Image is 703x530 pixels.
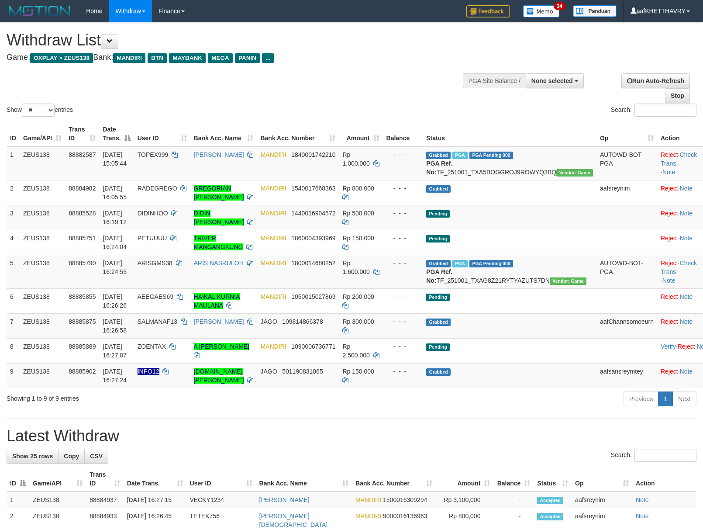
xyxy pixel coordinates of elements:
[596,255,657,288] td: AUTOWD-BOT-PGA
[282,368,323,375] span: Copy 501190831065 to clipboard
[103,318,127,334] span: [DATE] 16:26:58
[7,313,20,338] td: 7
[661,343,676,350] a: Verify
[342,151,369,167] span: Rp 1.000.000
[103,368,127,384] span: [DATE] 16:27:24
[573,5,617,17] img: panduan.png
[86,492,123,508] td: 88884937
[680,293,693,300] a: Note
[342,318,374,325] span: Rp 300.000
[138,235,167,242] span: PETUUUU
[291,185,335,192] span: Copy 1540017668363 to clipboard
[69,235,96,242] span: 88885751
[386,317,420,326] div: - - -
[463,73,526,88] div: PGA Site Balance /
[7,363,20,388] td: 9
[680,235,693,242] a: Note
[386,367,420,376] div: - - -
[634,104,696,117] input: Search:
[661,318,678,325] a: Reject
[680,368,693,375] a: Note
[7,230,20,255] td: 4
[194,343,250,350] a: A [PERSON_NAME]
[423,255,596,288] td: TF_251001_TXAG8Z21RYTYAZUTS7DN
[662,169,675,176] a: Note
[7,53,460,62] h4: Game: Bank:
[103,210,127,225] span: [DATE] 16:19:12
[194,368,244,384] a: [DOMAIN_NAME][PERSON_NAME]
[138,185,177,192] span: RADEGREGO
[282,318,323,325] span: Copy 109814866378 to clipboard
[680,318,693,325] a: Note
[20,255,65,288] td: ZEUS138
[64,453,79,460] span: Copy
[383,496,427,503] span: Copy 1500016309294 to clipboard
[550,277,586,285] span: Vendor URL: https://trx31.1velocity.biz
[138,210,168,217] span: DIDINHOO
[621,73,690,88] a: Run Auto-Refresh
[257,121,339,146] th: Bank Acc. Number: activate to sort column ascending
[426,294,450,301] span: Pending
[634,449,696,462] input: Search:
[103,235,127,250] span: [DATE] 16:24:04
[148,53,167,63] span: BTN
[194,260,244,267] a: ARIS NASRULOH
[596,363,657,388] td: aafsansreymtey
[596,146,657,180] td: AUTOWD-BOT-PGA
[194,185,244,201] a: GREGORIAN [PERSON_NAME]
[611,449,696,462] label: Search:
[7,104,73,117] label: Show entries
[661,293,678,300] a: Reject
[7,492,29,508] td: 1
[208,53,233,63] span: MEGA
[383,121,423,146] th: Balance
[7,4,73,17] img: MOTION_logo.png
[342,260,369,275] span: Rp 1.600.000
[665,88,690,103] a: Stop
[194,235,243,250] a: TRIVER MANGANGKUNG
[84,449,108,464] a: CSV
[632,467,696,492] th: Action
[291,260,335,267] span: Copy 1800014680252 to clipboard
[426,343,450,351] span: Pending
[339,121,383,146] th: Amount: activate to sort column ascending
[386,234,420,242] div: - - -
[69,260,96,267] span: 88885790
[260,235,286,242] span: MANDIRI
[342,293,374,300] span: Rp 200.000
[69,368,96,375] span: 88885902
[537,497,563,504] span: Accepted
[469,152,513,159] span: PGA Pending
[103,185,127,201] span: [DATE] 16:05:55
[596,180,657,205] td: aafsreynim
[69,185,96,192] span: 88884982
[7,449,59,464] a: Show 25 rows
[554,2,565,10] span: 34
[7,180,20,205] td: 2
[69,151,96,158] span: 88882587
[262,53,274,63] span: ...
[426,160,452,176] b: PGA Ref. No:
[260,318,277,325] span: JAGO
[169,53,206,63] span: MAYBANK
[556,169,593,177] span: Vendor URL: https://trx31.1velocity.biz
[611,104,696,117] label: Search:
[493,492,534,508] td: -
[138,343,166,350] span: ZOENTAX
[386,184,420,193] div: - - -
[291,151,335,158] span: Copy 1840001742210 to clipboard
[537,513,563,520] span: Accepted
[138,293,174,300] span: AEEGAES69
[113,53,145,63] span: MANDIRI
[342,368,374,375] span: Rp 150.000
[194,293,240,309] a: HAIKAL KURNIA MAULANA
[12,453,53,460] span: Show 25 rows
[661,151,678,158] a: Reject
[7,338,20,363] td: 8
[186,467,256,492] th: User ID: activate to sort column ascending
[426,210,450,218] span: Pending
[99,121,134,146] th: Date Trans.: activate to sort column descending
[190,121,257,146] th: Bank Acc. Name: activate to sort column ascending
[7,121,20,146] th: ID
[661,151,697,167] a: Check Trans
